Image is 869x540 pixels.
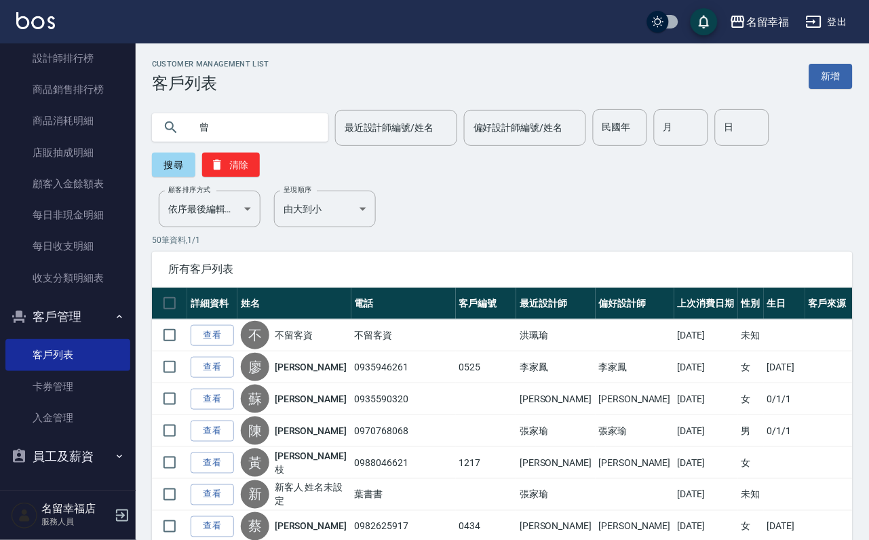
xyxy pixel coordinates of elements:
td: [PERSON_NAME] [516,447,595,479]
td: 不留客資 [351,320,456,351]
a: 客戶列表 [5,339,130,370]
span: 所有客戶列表 [168,263,836,276]
button: 搜尋 [152,153,195,177]
a: 查看 [191,452,234,474]
a: 商品消耗明細 [5,105,130,136]
h5: 名留幸福店 [41,503,111,516]
th: 電話 [351,288,456,320]
input: 搜尋關鍵字 [190,109,317,146]
a: [PERSON_NAME] [275,360,347,374]
td: 張家瑜 [516,479,595,511]
th: 客戶來源 [805,288,853,320]
button: 名留幸福 [725,8,795,36]
td: [PERSON_NAME] [596,383,674,415]
td: 0988046621 [351,447,456,479]
th: 最近設計師 [516,288,595,320]
a: 收支分類明細表 [5,263,130,294]
td: 葉書書 [351,479,456,511]
th: 偏好設計師 [596,288,674,320]
td: 0935590320 [351,383,456,415]
button: save [691,8,718,35]
div: 廖 [241,353,269,381]
th: 姓名 [237,288,351,320]
td: [DATE] [674,415,738,447]
td: 女 [738,383,764,415]
div: 新 [241,480,269,509]
a: 查看 [191,325,234,346]
label: 顧客排序方式 [168,185,211,195]
div: 由大到小 [274,191,376,227]
a: 商品銷售排行榜 [5,74,130,105]
td: 0/1/1 [764,415,806,447]
div: 陳 [241,417,269,445]
td: 李家鳳 [596,351,674,383]
a: 設計師排行榜 [5,43,130,74]
th: 生日 [764,288,806,320]
td: [DATE] [674,447,738,479]
button: 員工及薪資 [5,439,130,474]
div: 名留幸福 [746,14,790,31]
td: 張家瑜 [596,415,674,447]
th: 上次消費日期 [674,288,738,320]
td: 0970768068 [351,415,456,447]
a: 新增 [809,64,853,89]
a: 查看 [191,484,234,505]
th: 性別 [738,288,764,320]
a: [PERSON_NAME] [275,520,347,533]
button: 客戶管理 [5,299,130,334]
a: 顧客入金餘額表 [5,168,130,199]
td: 女 [738,447,764,479]
a: 查看 [191,357,234,378]
a: 新客人 姓名未設定 [275,481,348,508]
td: 0/1/1 [764,383,806,415]
img: Logo [16,12,55,29]
div: 蘇 [241,385,269,413]
a: 店販抽成明細 [5,137,130,168]
h2: Customer Management List [152,60,269,69]
div: 黃 [241,448,269,477]
p: 服務人員 [41,516,111,528]
a: 入金管理 [5,402,130,433]
td: 女 [738,351,764,383]
a: 查看 [191,389,234,410]
a: 卡券管理 [5,371,130,402]
a: [PERSON_NAME]枝 [275,449,348,476]
a: 不留客資 [275,328,313,342]
td: 張家瑜 [516,415,595,447]
td: [DATE] [674,383,738,415]
a: [PERSON_NAME] [275,392,347,406]
h3: 客戶列表 [152,74,269,93]
div: 依序最後編輯時間 [159,191,260,227]
td: 1217 [456,447,517,479]
td: [PERSON_NAME] [596,447,674,479]
td: 李家鳳 [516,351,595,383]
a: 查看 [191,516,234,537]
img: Person [11,502,38,529]
th: 詳細資料 [187,288,237,320]
label: 呈現順序 [284,185,312,195]
td: [DATE] [764,351,806,383]
a: 每日收支明細 [5,231,130,262]
td: 洪珮瑜 [516,320,595,351]
a: 查看 [191,421,234,442]
a: [PERSON_NAME] [275,424,347,438]
td: 0935946261 [351,351,456,383]
p: 50 筆資料, 1 / 1 [152,234,853,246]
td: [DATE] [674,320,738,351]
td: 男 [738,415,764,447]
button: 清除 [202,153,260,177]
td: [DATE] [674,351,738,383]
a: 每日非現金明細 [5,199,130,231]
td: [DATE] [674,479,738,511]
td: 未知 [738,320,764,351]
td: 未知 [738,479,764,511]
th: 客戶編號 [456,288,517,320]
td: [PERSON_NAME] [516,383,595,415]
td: 0525 [456,351,517,383]
button: 登出 [800,9,853,35]
div: 不 [241,321,269,349]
